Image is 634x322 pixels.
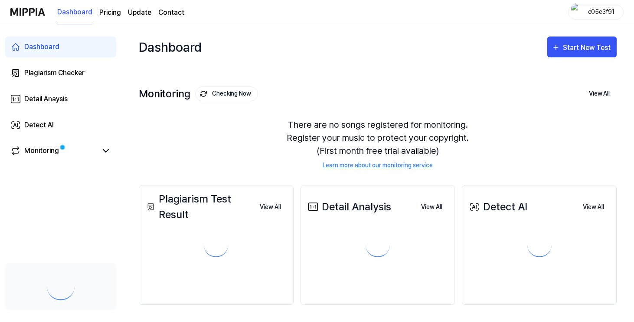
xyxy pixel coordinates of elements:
div: Monitoring [24,146,59,156]
div: Dashboard [139,33,202,61]
div: Detect AI [467,199,527,215]
div: Monitoring [139,86,258,101]
a: Monitoring [10,146,97,156]
a: View All [414,198,449,216]
a: Plagiarism Checker [5,63,116,83]
div: There are no songs registered for monitoring. Register your music to protect your copyright. (Fir... [139,108,617,180]
a: Pricing [99,7,121,18]
div: Detail Anaysis [24,94,68,104]
div: Dashboard [24,42,59,52]
div: Start New Test [563,42,612,53]
div: Plagiarism Checker [24,68,85,78]
img: monitoring Icon [200,90,207,97]
a: Detect AI [5,115,116,136]
a: Dashboard [5,37,116,57]
div: Detail Analysis [306,199,391,215]
a: Learn more about our monitoring service [323,161,433,170]
a: Detail Anaysis [5,89,116,110]
a: View All [576,198,611,216]
a: Dashboard [57,0,92,24]
img: profile [571,3,582,21]
button: View All [253,199,288,216]
a: Update [128,7,151,18]
div: Plagiarism Test Result [144,191,253,222]
button: View All [414,199,449,216]
a: View All [253,198,288,216]
a: Contact [158,7,184,18]
button: View All [576,199,611,216]
button: Checking Now [195,86,258,101]
button: View All [582,85,617,103]
div: c05e3f91 [584,7,618,17]
button: profilec05e3f91 [568,5,624,20]
div: Detect AI [24,120,54,130]
button: Start New Test [547,37,617,57]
